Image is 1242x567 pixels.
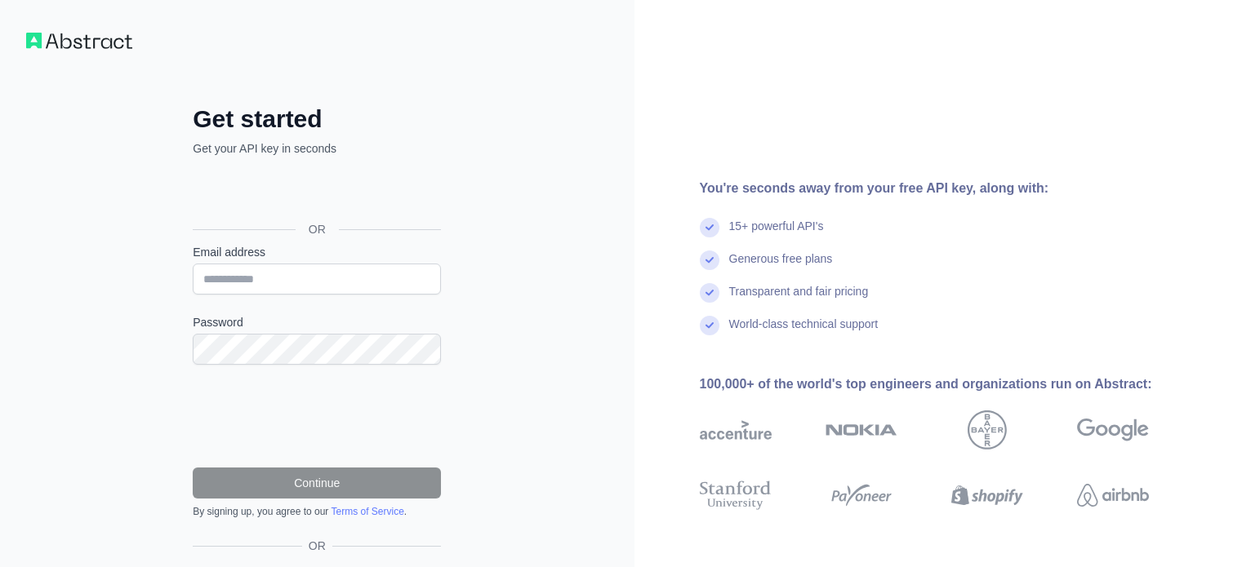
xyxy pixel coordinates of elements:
label: Email address [193,244,441,260]
img: check mark [700,250,719,270]
div: Transparent and fair pricing [729,283,869,316]
img: nokia [826,410,897,450]
img: Workflow [26,33,132,49]
label: Password [193,314,441,330]
img: shopify [951,477,1023,513]
iframe: Кнопка "Войти с аккаунтом Google" [185,175,446,210]
button: Continue [193,467,441,498]
div: 15+ powerful API's [729,218,824,250]
span: OR [302,538,332,554]
img: google [1077,410,1149,450]
div: World-class technical support [729,316,879,348]
div: You're seconds away from your free API key, along with: [700,179,1201,198]
img: accenture [700,410,772,450]
img: airbnb [1077,477,1149,513]
div: By signing up, you agree to our . [193,505,441,518]
a: Terms of Service [331,506,403,517]
div: 100,000+ of the world's top engineers and organizations run on Abstract: [700,374,1201,394]
span: OR [296,221,339,237]
div: Generous free plans [729,250,833,283]
iframe: reCAPTCHA [193,384,441,448]
img: check mark [700,218,719,237]
img: check mark [700,316,719,335]
img: stanford university [700,477,772,513]
img: payoneer [826,477,897,513]
h2: Get started [193,104,441,134]
img: check mark [700,283,719,303]
img: bayer [968,410,1007,450]
p: Get your API key in seconds [193,140,441,157]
